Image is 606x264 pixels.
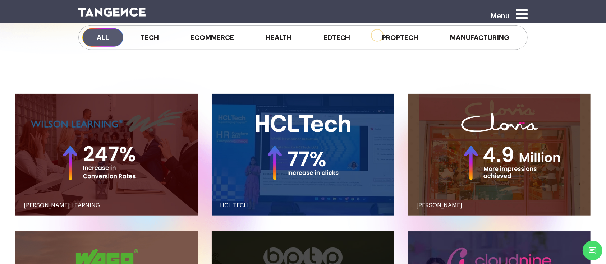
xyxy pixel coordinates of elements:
[436,28,524,47] span: Manufacturing
[212,94,394,216] button: HCL TECH
[15,94,198,216] button: [PERSON_NAME] LEARNING
[220,203,248,208] span: HCL TECH
[408,94,591,216] button: [PERSON_NAME]
[212,194,394,217] a: HCL TECH
[416,203,462,208] span: [PERSON_NAME]
[583,241,602,260] span: Chat Widget
[251,28,306,47] span: Health
[82,28,123,47] span: All
[78,8,146,17] img: logo SVG
[126,28,173,47] span: Tech
[368,28,433,47] span: Proptech
[24,203,100,208] span: [PERSON_NAME] LEARNING
[309,28,365,47] span: Edtech
[15,194,198,217] a: [PERSON_NAME] LEARNING
[408,194,591,217] a: [PERSON_NAME]
[176,28,248,47] span: Ecommerce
